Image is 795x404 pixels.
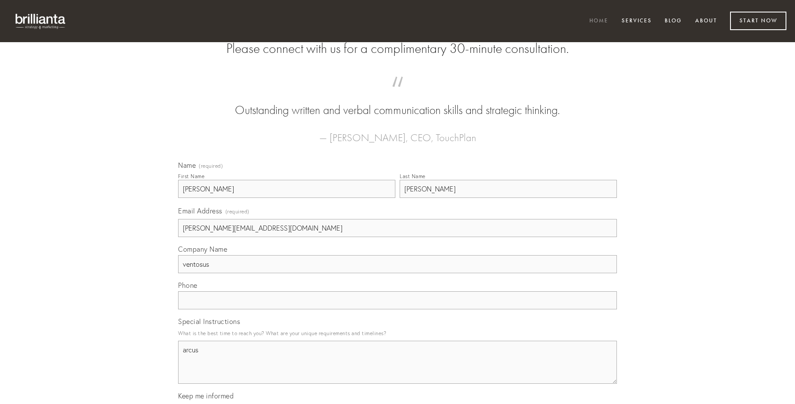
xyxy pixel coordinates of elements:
[178,207,222,215] span: Email Address
[690,14,723,28] a: About
[178,161,196,170] span: Name
[178,173,204,179] div: First Name
[178,327,617,339] p: What is the best time to reach you? What are your unique requirements and timelines?
[616,14,657,28] a: Services
[178,317,240,326] span: Special Instructions
[225,206,250,217] span: (required)
[178,281,197,290] span: Phone
[400,173,425,179] div: Last Name
[584,14,614,28] a: Home
[178,341,617,384] textarea: arcus
[192,85,603,119] blockquote: Outstanding written and verbal communication skills and strategic thinking.
[9,9,73,34] img: brillianta - research, strategy, marketing
[192,119,603,146] figcaption: — [PERSON_NAME], CEO, TouchPlan
[178,245,227,253] span: Company Name
[659,14,687,28] a: Blog
[730,12,786,30] a: Start Now
[178,392,234,400] span: Keep me informed
[192,85,603,102] span: “
[199,163,223,169] span: (required)
[178,40,617,57] h2: Please connect with us for a complimentary 30-minute consultation.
